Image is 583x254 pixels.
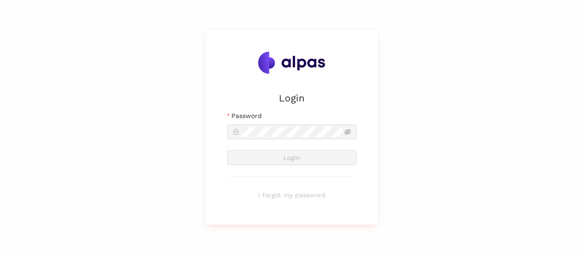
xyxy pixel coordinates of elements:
[227,150,356,165] button: Login
[344,129,351,135] span: eye-invisible
[258,52,325,74] img: Alpas.ai Logo
[227,111,262,121] label: Password
[227,188,356,202] button: I forgot my password
[227,90,356,106] h2: Login
[241,127,343,137] input: Password
[233,129,239,135] span: lock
